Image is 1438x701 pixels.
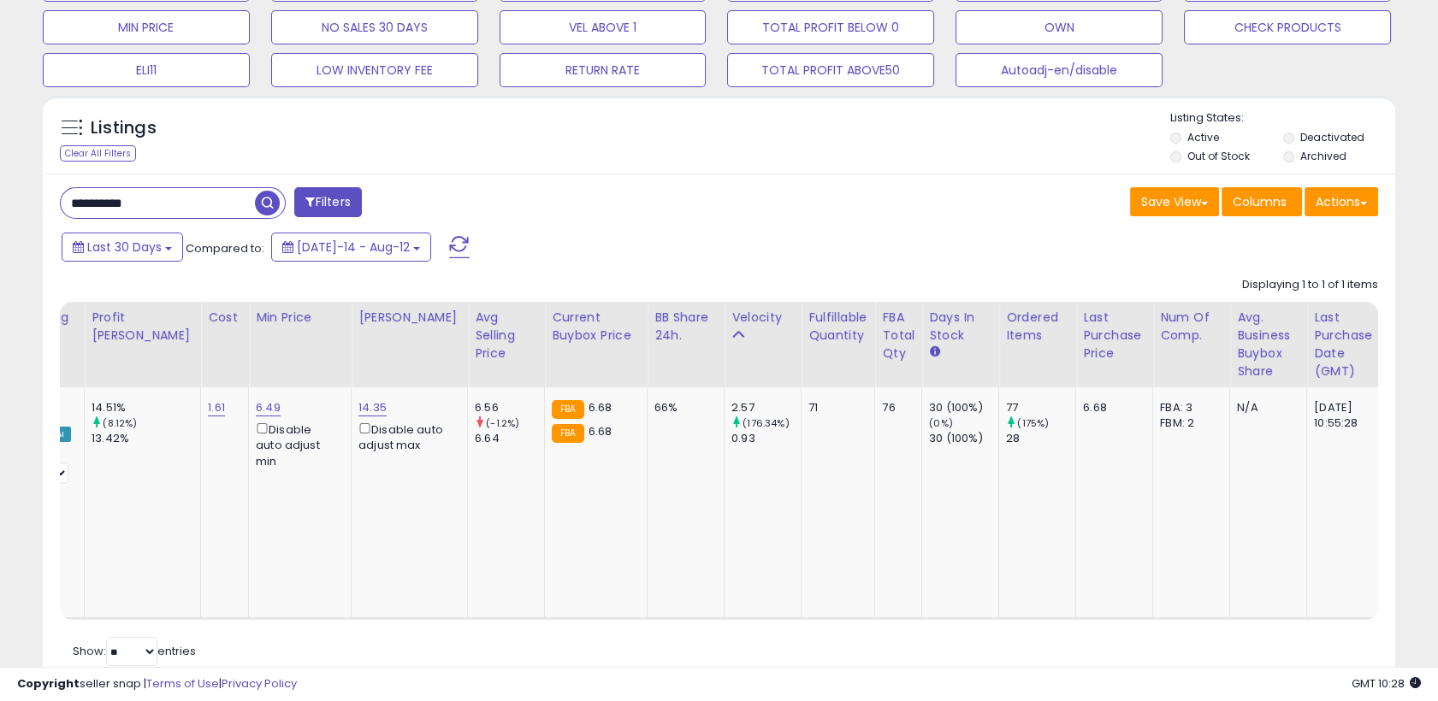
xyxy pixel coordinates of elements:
div: Cost [208,309,241,327]
div: 71 [808,400,861,415]
button: Last 30 Days [62,233,183,262]
div: [PERSON_NAME] [358,309,460,327]
button: Columns [1222,187,1302,216]
div: 6.56 [475,400,544,415]
button: Actions [1305,187,1378,216]
div: Disable auto adjust min [256,420,338,469]
a: 1.61 [208,399,225,416]
div: 13.42% [92,431,200,446]
span: [DATE]-14 - Aug-12 [297,239,410,256]
div: 66% [654,400,711,415]
div: Fulfillable Quantity [808,309,867,345]
a: 14.35 [358,399,387,416]
div: seller snap | | [17,676,297,692]
div: FBM: 2 [1160,415,1216,431]
div: Last Purchase Date (GMT) [1314,309,1376,380]
small: (0%) [929,416,953,430]
small: (175%) [1017,416,1049,430]
div: BB Share 24h. [654,309,717,345]
small: (176.34%) [743,416,789,430]
button: LOW INVENTORY FEE [271,53,478,87]
span: 2025-09-12 10:28 GMT [1352,675,1421,692]
div: FBA: 3 [1160,400,1216,415]
button: MIN PRICE [43,10,250,44]
div: 30 (100%) [929,400,998,415]
button: CHECK PRODUCTS [1184,10,1391,44]
button: VEL ABOVE 1 [500,10,707,44]
span: 6.68 [589,423,612,439]
button: NO SALES 30 DAYS [271,10,478,44]
div: 2.57 [731,400,801,415]
div: 6.64 [475,431,544,446]
small: (-1.2%) [486,416,519,430]
button: RETURN RATE [500,53,707,87]
label: Out of Stock [1187,149,1250,163]
div: Days In Stock [929,309,991,345]
div: [DATE] 10:55:28 [1314,400,1370,431]
div: Min Price [256,309,344,327]
span: 6.68 [589,399,612,415]
div: 6.68 [1083,400,1139,415]
div: Profit [PERSON_NAME] [92,309,193,345]
span: Last 30 Days [87,239,162,256]
div: Avg Selling Price [475,309,537,362]
button: Autoadj-en/disable [956,53,1163,87]
div: Num of Comp. [1160,309,1222,345]
div: Displaying 1 to 1 of 1 items [1242,277,1378,293]
div: 28 [1006,431,1075,446]
div: Velocity [731,309,794,327]
a: Privacy Policy [222,675,297,692]
button: TOTAL PROFIT BELOW 0 [727,10,934,44]
div: 14.51% [92,400,200,415]
div: Avg. Business Buybox Share [1237,309,1299,380]
div: 77 [1006,400,1075,415]
div: Current Buybox Price [552,309,640,345]
div: Last Purchase Price [1083,309,1145,362]
small: Days In Stock. [929,345,939,360]
strong: Copyright [17,675,80,692]
small: FBA [552,424,583,443]
div: 0.93 [731,431,801,446]
div: 76 [882,400,908,415]
button: [DATE]-14 - Aug-12 [271,233,431,262]
div: FBA Total Qty [882,309,914,362]
div: Ordered Items [1006,309,1068,345]
h5: Listings [91,116,157,140]
div: 30 (100%) [929,431,998,446]
span: Show: entries [73,643,196,659]
a: 6.49 [256,399,281,416]
button: ELI11 [43,53,250,87]
small: (8.12%) [103,416,137,430]
span: Compared to: [186,240,264,256]
span: Columns [1233,193,1287,210]
div: Repricing [11,309,77,327]
small: FBA [552,400,583,419]
label: Deactivated [1299,130,1364,144]
label: Active [1187,130,1219,144]
button: Filters [294,187,361,217]
a: Terms of Use [146,675,219,692]
div: Disable auto adjust max [358,420,454,453]
button: TOTAL PROFIT ABOVE50 [727,53,934,87]
p: Listing States: [1170,110,1395,127]
div: Clear All Filters [60,145,136,162]
button: Save View [1130,187,1219,216]
label: Archived [1299,149,1346,163]
button: OWN [956,10,1163,44]
div: N/A [1237,400,1293,415]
